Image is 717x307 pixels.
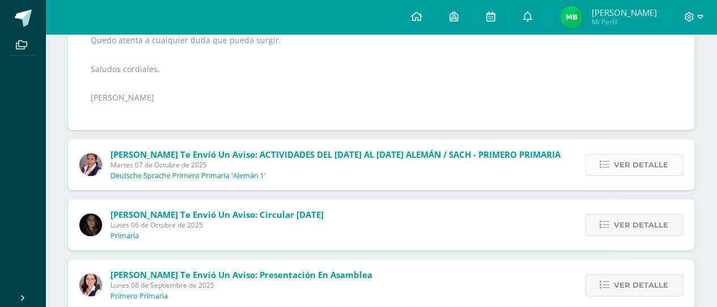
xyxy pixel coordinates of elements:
span: [PERSON_NAME] te envió un aviso: Presentación en Asamblea [111,269,372,280]
img: 705acc76dd74db1d776181fab55ad99b.png [560,6,583,28]
span: Lunes 06 de Octubre de 2025 [111,220,324,230]
span: Martes 07 de Octubre de 2025 [111,160,561,170]
span: Ver detalle [614,215,668,235]
span: Ver detalle [614,154,668,175]
span: Lunes 08 de Septiembre de 2025 [111,280,372,290]
span: Mi Perfil [591,17,656,27]
span: [PERSON_NAME] [591,7,656,18]
span: [PERSON_NAME] te envió un aviso: Circular [DATE] [111,209,324,220]
span: [PERSON_NAME] te envió un aviso: ACTIVIDADES DEL [DATE] AL [DATE] ALEMÁN / SACH - PRIMERO PRIMARIA [111,149,561,160]
span: Ver detalle [614,275,668,296]
img: fa0fc030cceea251a385d3f91fec560b.png [79,153,102,176]
p: Primaria [111,232,139,241]
img: 6dfe076c7c100b88f72755eb94e8d1c6.png [79,213,102,236]
img: 64123f113d111c43d0cd437ee3dd5265.png [79,274,102,296]
p: Deutsche Sprache Primero Primaria 'Alemán 1' [111,171,266,180]
p: Primero Primaria [111,292,168,301]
